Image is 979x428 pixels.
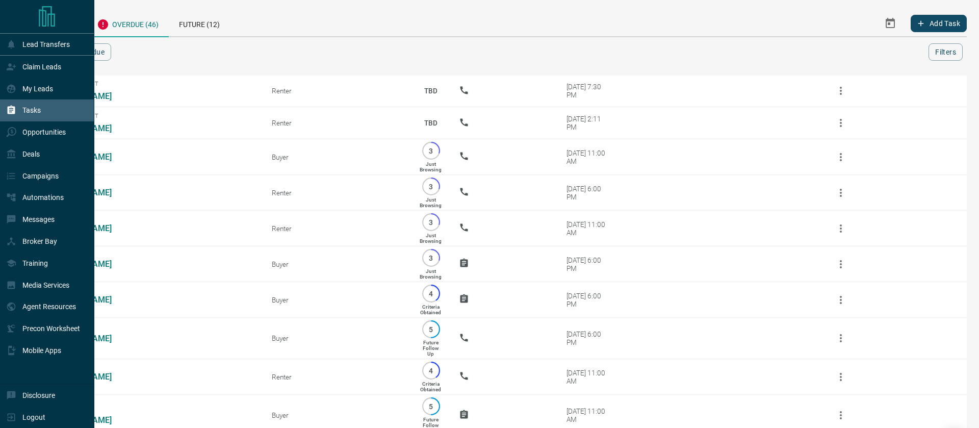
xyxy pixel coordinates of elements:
p: Just Browsing [420,233,442,244]
div: [DATE] 11:00 AM [566,220,610,237]
p: 3 [427,254,435,262]
p: Criteria Obtained [420,304,441,315]
div: [DATE] 11:00 AM [566,407,610,423]
div: Buyer [272,260,402,268]
button: Select Date Range [878,11,903,36]
p: 5 [427,402,435,410]
span: Viewing Request [50,113,256,119]
div: [DATE] 7:30 PM [566,83,610,99]
div: [DATE] 6:00 PM [566,256,610,272]
p: Future Follow Up [423,340,439,357]
button: Add Task [911,15,967,32]
div: [DATE] 6:00 PM [566,292,610,308]
p: 3 [427,183,435,190]
span: Viewing Request [50,81,256,87]
div: [DATE] 2:11 PM [566,115,610,131]
p: TBD [418,77,444,105]
div: Renter [272,189,402,197]
div: Buyer [272,411,402,419]
p: TBD [418,109,444,137]
div: [DATE] 6:00 PM [566,185,610,201]
p: Just Browsing [420,197,442,208]
div: Buyer [272,296,402,304]
p: 4 [427,290,435,297]
div: Renter [272,119,402,127]
p: 3 [427,218,435,226]
p: Just Browsing [420,161,442,172]
p: 4 [427,367,435,374]
p: Criteria Obtained [420,381,441,392]
div: Renter [272,87,402,95]
div: [DATE] 11:00 AM [566,369,610,385]
div: [DATE] 11:00 AM [566,149,610,165]
div: Renter [272,373,402,381]
div: Buyer [272,153,402,161]
div: Buyer [272,334,402,342]
div: Renter [272,224,402,233]
p: 3 [427,147,435,155]
div: Overdue (46) [87,10,169,37]
div: [DATE] 6:00 PM [566,330,610,346]
button: Filters [929,43,963,61]
div: Future (12) [169,10,230,36]
p: Just Browsing [420,268,442,280]
p: 5 [427,325,435,333]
